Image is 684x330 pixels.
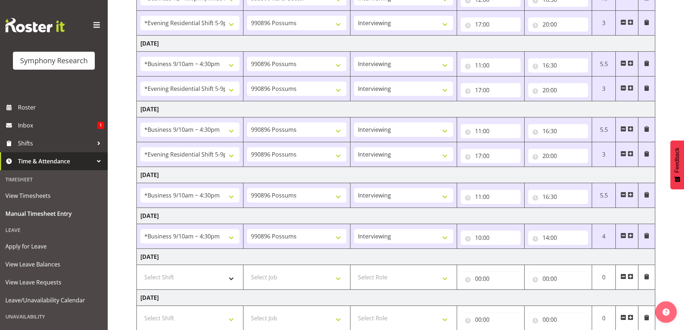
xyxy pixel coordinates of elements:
a: Leave/Unavailability Calendar [2,291,106,309]
button: Feedback - Show survey [670,140,684,189]
a: View Leave Balances [2,255,106,273]
span: Roster [18,102,104,113]
input: Click to select... [461,149,521,163]
input: Click to select... [528,312,588,327]
input: Click to select... [528,271,588,286]
span: 1 [97,122,104,129]
input: Click to select... [528,231,588,245]
span: Apply for Leave [5,241,102,252]
input: Click to select... [528,149,588,163]
div: Symphony Research [20,55,88,66]
input: Click to select... [461,271,521,286]
input: Click to select... [528,124,588,138]
input: Click to select... [528,83,588,97]
a: View Leave Requests [2,273,106,291]
td: 3 [592,142,616,167]
input: Click to select... [528,17,588,32]
input: Click to select... [528,58,588,73]
span: Inbox [18,120,97,131]
input: Click to select... [528,190,588,204]
div: Unavailability [2,309,106,324]
td: 5.5 [592,183,616,208]
input: Click to select... [461,231,521,245]
input: Click to select... [461,190,521,204]
td: 5.5 [592,117,616,142]
span: View Leave Balances [5,259,102,270]
span: Leave/Unavailability Calendar [5,295,102,306]
input: Click to select... [461,312,521,327]
td: 3 [592,11,616,36]
td: [DATE] [137,249,655,265]
td: [DATE] [137,290,655,306]
td: [DATE] [137,167,655,183]
img: Rosterit website logo [5,18,65,32]
td: [DATE] [137,101,655,117]
img: help-xxl-2.png [662,308,670,316]
input: Click to select... [461,17,521,32]
td: 3 [592,76,616,101]
a: View Timesheets [2,187,106,205]
span: View Timesheets [5,190,102,201]
input: Click to select... [461,58,521,73]
span: View Leave Requests [5,277,102,288]
td: 4 [592,224,616,249]
td: [DATE] [137,36,655,52]
span: Shifts [18,138,93,149]
a: Apply for Leave [2,237,106,255]
span: Manual Timesheet Entry [5,208,102,219]
input: Click to select... [461,124,521,138]
span: Time & Attendance [18,156,93,167]
td: [DATE] [137,208,655,224]
input: Click to select... [461,83,521,97]
span: Feedback [674,148,680,173]
div: Leave [2,223,106,237]
div: Timesheet [2,172,106,187]
td: 0 [592,265,616,290]
a: Manual Timesheet Entry [2,205,106,223]
td: 5.5 [592,52,616,76]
